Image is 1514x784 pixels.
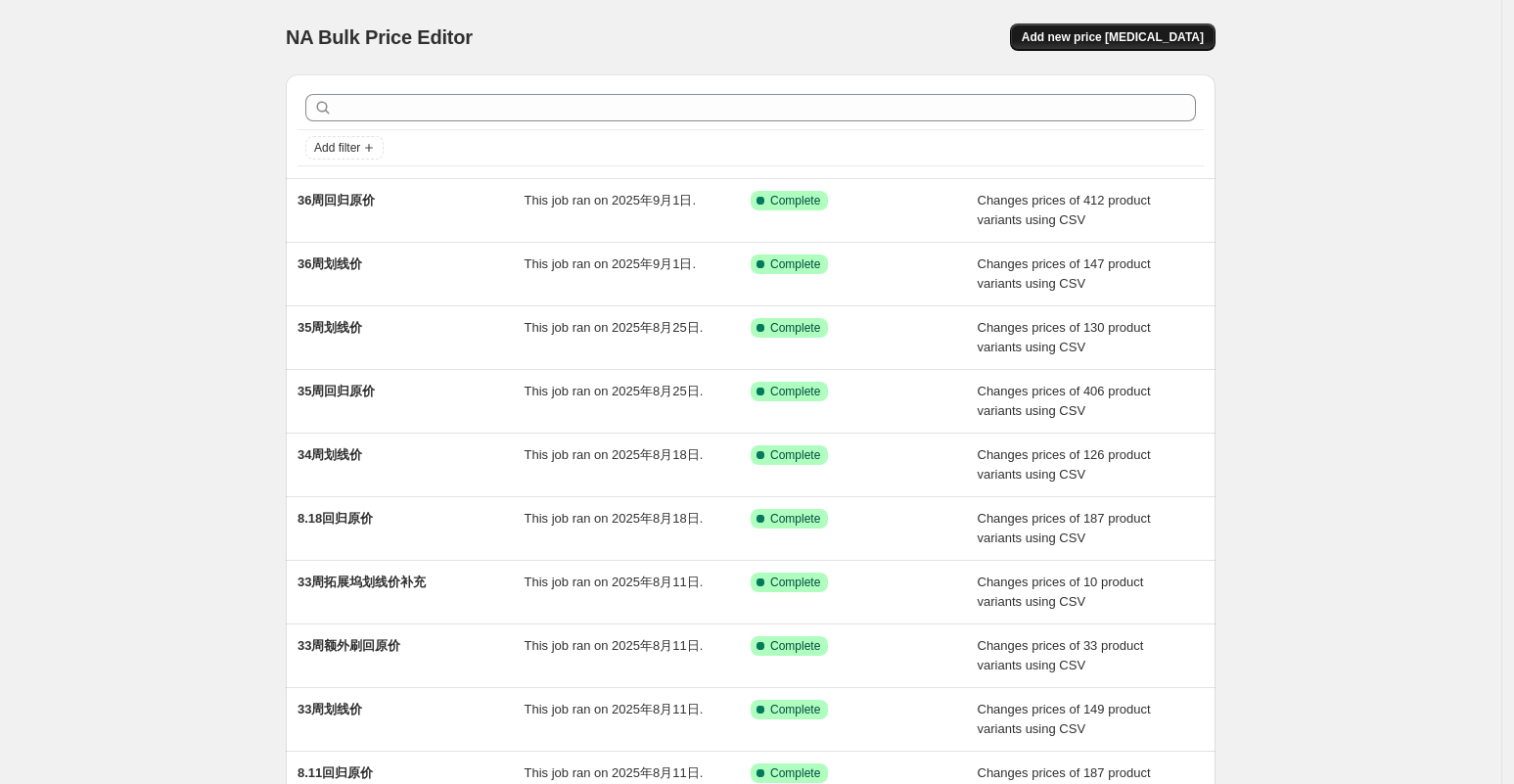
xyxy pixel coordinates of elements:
span: Changes prices of 149 product variants using CSV [978,702,1151,736]
span: Complete [770,384,820,399]
span: Complete [770,447,820,463]
span: 8.18回归原价 [298,511,373,526]
span: This job ran on 2025年8月18日. [525,511,704,526]
span: Changes prices of 187 product variants using CSV [978,511,1151,545]
span: Add new price [MEDICAL_DATA] [1022,29,1204,45]
span: 36周回归原价 [298,193,375,208]
span: Changes prices of 126 product variants using CSV [978,447,1151,482]
span: NA Bulk Price Editor [286,26,473,48]
span: Changes prices of 147 product variants using CSV [978,256,1151,291]
span: 35周回归原价 [298,384,375,398]
span: Complete [770,638,820,654]
button: Add new price [MEDICAL_DATA] [1010,23,1216,51]
span: This job ran on 2025年8月25日. [525,384,704,398]
span: Complete [770,256,820,272]
span: Complete [770,193,820,208]
span: 8.11回归原价 [298,765,373,780]
span: Changes prices of 33 product variants using CSV [978,638,1144,672]
span: 35周划线价 [298,320,362,335]
span: Changes prices of 406 product variants using CSV [978,384,1151,418]
span: Complete [770,320,820,336]
span: Complete [770,702,820,717]
span: This job ran on 2025年9月1日. [525,256,697,271]
span: Complete [770,511,820,527]
span: Complete [770,575,820,590]
span: Changes prices of 10 product variants using CSV [978,575,1144,609]
button: Add filter [305,136,384,160]
span: Changes prices of 412 product variants using CSV [978,193,1151,227]
span: Add filter [314,140,360,156]
span: This job ran on 2025年8月11日. [525,575,704,589]
span: This job ran on 2025年8月11日. [525,765,704,780]
span: Complete [770,765,820,781]
span: 36周划线价 [298,256,362,271]
span: 33周划线价 [298,702,362,716]
span: This job ran on 2025年8月11日. [525,702,704,716]
span: This job ran on 2025年8月25日. [525,320,704,335]
span: This job ran on 2025年9月1日. [525,193,697,208]
span: 33周额外刷回原价 [298,638,400,653]
span: 33周拓展坞划线价补充 [298,575,426,589]
span: Changes prices of 130 product variants using CSV [978,320,1151,354]
span: 34周划线价 [298,447,362,462]
span: This job ran on 2025年8月11日. [525,638,704,653]
span: This job ran on 2025年8月18日. [525,447,704,462]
